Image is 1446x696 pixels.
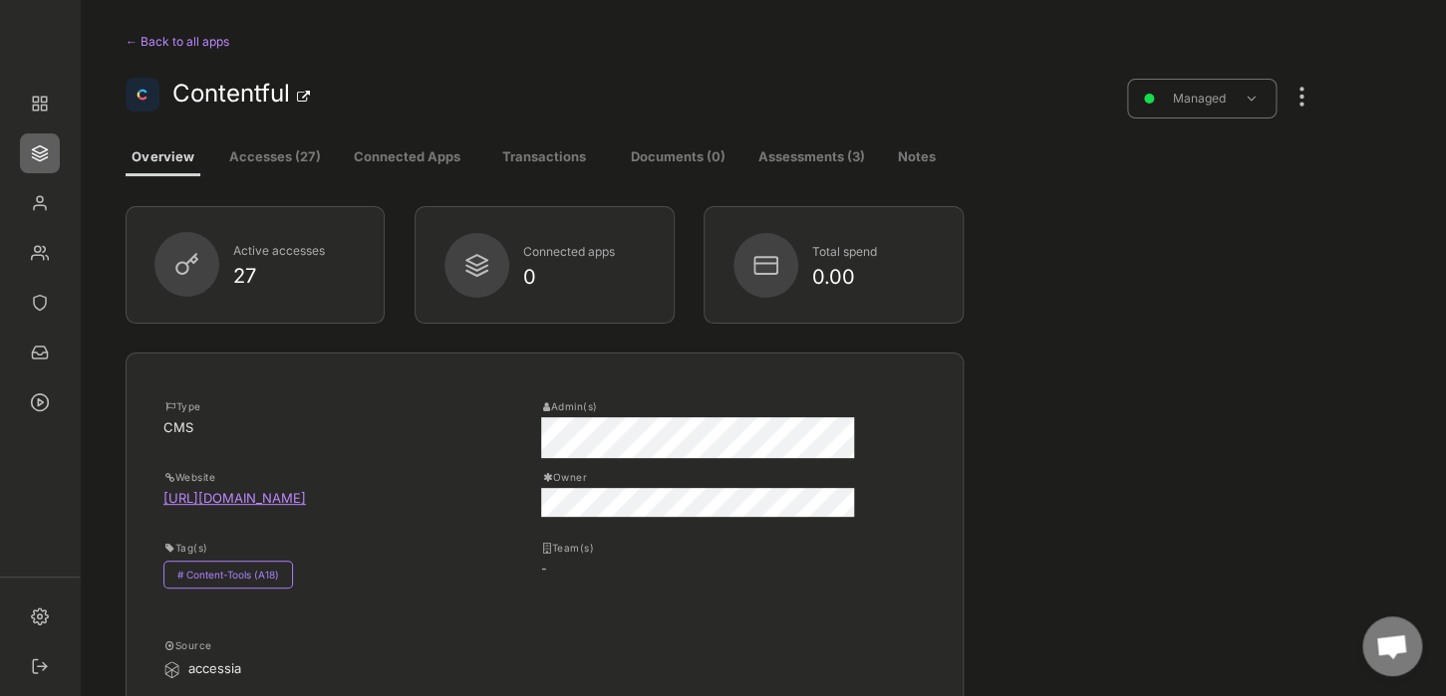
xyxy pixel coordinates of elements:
[126,30,409,54] div: ← Back to all apps
[543,470,852,484] div: Owner
[172,79,290,108] a: Contentful
[812,240,935,264] div: Total spend
[20,84,60,123] div: Overview
[165,638,474,652] div: Source
[812,267,935,287] div: 0.00
[217,140,332,176] button: Accesses (27)
[543,399,852,413] div: Admin(s)
[20,646,60,686] div: Sign out
[541,561,812,577] p: -
[165,470,474,484] div: Website
[188,658,464,679] div: accessia
[345,140,469,176] button: Connected Apps
[754,140,868,176] button: Assessments (3)
[20,283,60,323] div: Compliance
[20,233,60,273] div: Teams/Circles
[163,561,293,588] span: # Content-Tools (A18)
[126,140,200,176] button: Overview
[165,399,474,413] div: Type
[163,490,306,506] a: [URL][DOMAIN_NAME]
[20,133,60,173] div: Apps
[1362,616,1422,676] a: Chat öffnen
[487,140,601,176] button: Transactions
[163,417,476,438] div: CMS
[20,20,60,60] div: eCademy GmbH - Frank Stingl
[233,266,356,286] div: 27
[890,140,944,176] button: Notes
[165,541,474,555] div: Tag(s)
[20,183,60,223] div: Members
[523,267,646,287] div: 0
[20,333,60,372] div: Requests
[20,382,60,422] div: Workflows
[543,541,852,555] div: Team(s)
[20,596,60,636] div: Settings
[623,140,732,176] button: Documents (0)
[233,239,356,263] div: Active accesses
[1150,89,1248,108] div: Managed
[523,240,646,264] div: Connected apps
